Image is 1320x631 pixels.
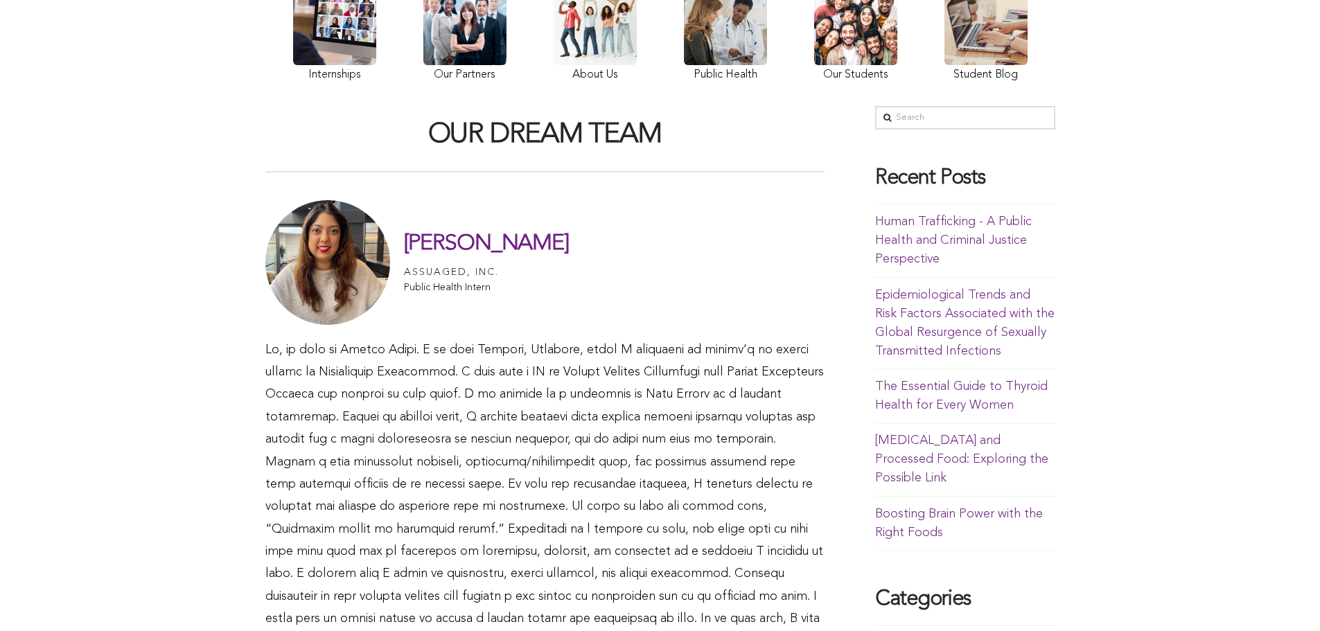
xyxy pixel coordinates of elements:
[875,106,1055,130] input: Search
[875,215,1032,265] a: Human Trafficking - A Public Health and Criminal Justice Perspective
[265,200,390,325] img: anjali-patel-public-health-intern
[875,508,1043,539] a: Boosting Brain Power with the Right Foods
[875,380,1048,411] a: The Essential Guide to Thyroid Health for Every Women
[404,283,569,292] p: Public Health Intern
[875,167,1055,190] h4: Recent Posts
[265,120,825,150] h1: OUR DREAM TEAM
[875,289,1055,357] a: Epidemiological Trends and Risk Factors Associated with the Global Resurgence of Sexually Transmi...
[404,231,569,256] h1: [PERSON_NAME]
[1251,565,1320,631] iframe: Chat Widget
[404,264,499,281] div: Assuaged, Inc.
[875,588,1055,612] h4: Categories
[875,434,1048,484] a: [MEDICAL_DATA] and Processed Food: Exploring the Possible Link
